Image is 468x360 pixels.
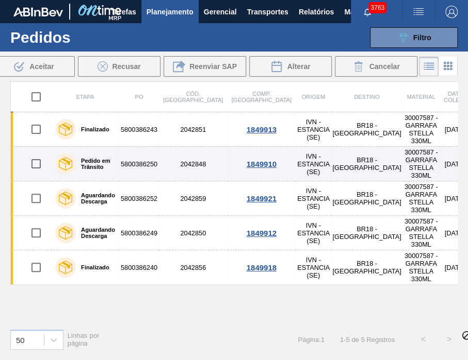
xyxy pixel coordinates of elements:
td: 30007587 - GARRAFA STELLA 330ML [403,147,440,181]
td: 2042851 [159,112,227,147]
div: Reenviar SAP [164,56,246,77]
label: Finalizado [76,264,109,270]
td: IVN - ESTANCIA (SE) [296,250,331,285]
span: 3763 [368,2,386,13]
span: Tarefas [111,6,136,18]
div: 50 [16,335,25,344]
span: Material [407,94,435,100]
td: BR18 - [GEOGRAPHIC_DATA] [331,216,402,250]
div: 1849913 [229,125,294,134]
button: Notificações [351,5,384,19]
span: Página : 1 [298,336,324,344]
td: 30007587 - GARRAFA STELLA 330ML [403,216,440,250]
td: IVN - ESTANCIA (SE) [296,181,331,216]
button: Filtro [370,27,458,48]
div: 1849912 [229,229,294,237]
span: Relatórios [299,6,334,18]
div: 1849910 [229,160,294,168]
span: Cód. [GEOGRAPHIC_DATA] [163,91,223,103]
td: BR18 - [GEOGRAPHIC_DATA] [331,250,402,285]
td: 30007587 - GARRAFA STELLA 330ML [403,112,440,147]
div: Visão em Lista [419,57,439,76]
td: IVN - ESTANCIA (SE) [296,147,331,181]
span: Reenviar SAP [189,62,237,71]
button: > [436,327,462,352]
td: 5800386243 [119,112,159,147]
span: Planejamento [147,6,193,18]
span: Alterar [287,62,310,71]
button: < [410,327,436,352]
span: Cancelar [369,62,399,71]
label: Finalizado [76,126,109,132]
span: Gerencial [204,6,237,18]
label: Aguardando Descarga [76,192,115,204]
span: Transportes [247,6,288,18]
td: 2042856 [159,250,227,285]
img: TNhmsLtSVTkK8tSr43FrP2fwEKptu5GPRR3wAAAABJRU5ErkJggg== [13,7,63,16]
td: BR18 - [GEOGRAPHIC_DATA] [331,181,402,216]
span: PO [135,94,143,100]
td: 5800386252 [119,181,159,216]
div: 1849921 [229,194,294,203]
td: 2042859 [159,181,227,216]
span: Data coleta [444,91,466,103]
span: 1 - 5 de 5 Registros [340,336,395,344]
td: BR18 - [GEOGRAPHIC_DATA] [331,147,402,181]
td: 5800386240 [119,250,159,285]
span: Linhas por página [68,332,100,347]
div: Cancelar Pedidos em Massa [335,56,417,77]
label: Aguardando Descarga [76,227,115,239]
td: 30007587 - GARRAFA STELLA 330ML [403,250,440,285]
td: 5800386249 [119,216,159,250]
img: userActions [412,6,425,18]
td: 30007587 - GARRAFA STELLA 330ML [403,181,440,216]
td: 2042848 [159,147,227,181]
span: Origem [301,94,325,100]
button: Cancelar [335,56,417,77]
span: Comp. [GEOGRAPHIC_DATA] [232,91,292,103]
span: Filtro [413,33,431,42]
span: Etapa [76,94,94,100]
td: IVN - ESTANCIA (SE) [296,216,331,250]
button: Alterar [249,56,332,77]
div: 1849918 [229,263,294,272]
h1: Pedidos [10,31,141,43]
label: Pedido em Trânsito [76,158,115,170]
div: Alterar Pedido [249,56,332,77]
span: Destino [354,94,380,100]
img: Logout [445,6,458,18]
td: BR18 - [GEOGRAPHIC_DATA] [331,112,402,147]
span: Aceitar [29,62,54,71]
td: 5800386250 [119,147,159,181]
td: 2042850 [159,216,227,250]
span: Recusar [112,62,140,71]
div: Visão em Cards [439,57,458,76]
div: Recusar [78,56,160,77]
td: IVN - ESTANCIA (SE) [296,112,331,147]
